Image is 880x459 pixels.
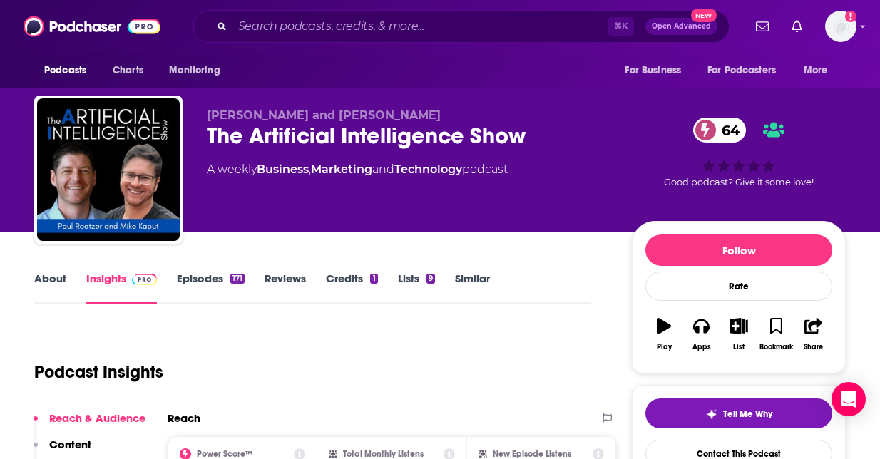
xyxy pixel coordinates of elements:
[723,408,772,420] span: Tell Me Why
[49,411,145,425] p: Reach & Audience
[795,309,832,360] button: Share
[232,15,608,38] input: Search podcasts, credits, & more...
[625,61,681,81] span: For Business
[265,272,306,304] a: Reviews
[733,343,745,351] div: List
[664,177,814,187] span: Good podcast? Give it some love!
[34,57,105,84] button: open menu
[645,309,682,360] button: Play
[37,98,180,241] img: The Artificial Intelligence Show
[720,309,757,360] button: List
[34,411,145,438] button: Reach & Audience
[370,274,377,284] div: 1
[159,57,238,84] button: open menu
[750,14,774,38] a: Show notifications dropdown
[825,11,856,42] span: Logged in as kindrieri
[632,108,846,197] div: 64Good podcast? Give it some love!
[652,23,711,30] span: Open Advanced
[24,13,160,40] img: Podchaser - Follow, Share and Rate Podcasts
[49,438,91,451] p: Content
[707,118,747,143] span: 64
[759,343,793,351] div: Bookmark
[309,163,311,176] span: ,
[825,11,856,42] img: User Profile
[372,163,394,176] span: and
[786,14,808,38] a: Show notifications dropdown
[257,163,309,176] a: Business
[615,57,699,84] button: open menu
[34,361,163,383] h1: Podcast Insights
[804,343,823,351] div: Share
[691,9,717,22] span: New
[426,274,435,284] div: 9
[455,272,490,304] a: Similar
[207,108,441,122] span: [PERSON_NAME] and [PERSON_NAME]
[657,343,672,351] div: Play
[693,118,747,143] a: 64
[169,61,220,81] span: Monitoring
[707,61,776,81] span: For Podcasters
[103,57,152,84] a: Charts
[804,61,828,81] span: More
[832,382,866,416] div: Open Intercom Messenger
[168,411,200,425] h2: Reach
[86,272,157,304] a: InsightsPodchaser Pro
[845,11,856,22] svg: Add a profile image
[645,272,832,301] div: Rate
[132,274,157,285] img: Podchaser Pro
[44,61,86,81] span: Podcasts
[698,57,797,84] button: open menu
[193,10,730,43] div: Search podcasts, credits, & more...
[343,449,424,459] h2: Total Monthly Listens
[493,449,571,459] h2: New Episode Listens
[645,18,717,35] button: Open AdvancedNew
[197,449,252,459] h2: Power Score™
[398,272,435,304] a: Lists9
[326,272,377,304] a: Credits1
[645,234,832,266] button: Follow
[113,61,143,81] span: Charts
[311,163,372,176] a: Marketing
[645,398,832,428] button: tell me why sparkleTell Me Why
[608,17,634,36] span: ⌘ K
[794,57,846,84] button: open menu
[706,408,717,420] img: tell me why sparkle
[394,163,462,176] a: Technology
[825,11,856,42] button: Show profile menu
[692,343,711,351] div: Apps
[207,161,508,178] div: A weekly podcast
[230,274,245,284] div: 171
[757,309,794,360] button: Bookmark
[34,272,66,304] a: About
[682,309,720,360] button: Apps
[177,272,245,304] a: Episodes171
